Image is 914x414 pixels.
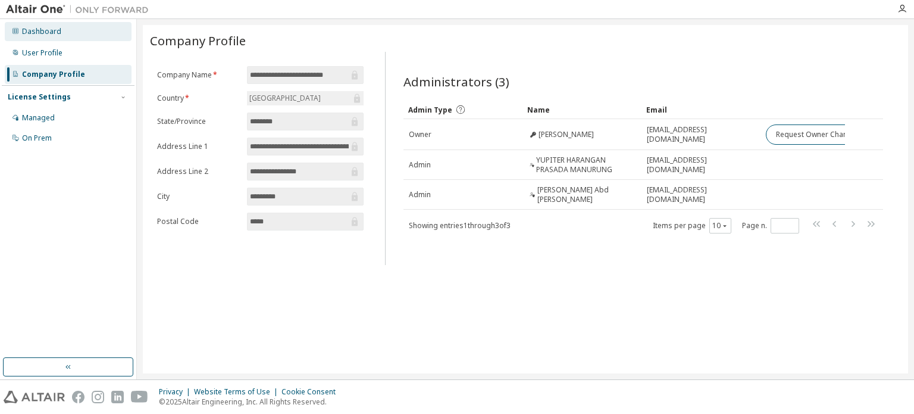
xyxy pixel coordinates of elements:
div: [GEOGRAPHIC_DATA] [247,91,364,105]
img: instagram.svg [92,391,104,403]
p: © 2025 Altair Engineering, Inc. All Rights Reserved. [159,397,343,407]
span: Admin [409,190,431,200]
span: Admin Type [408,105,452,115]
label: Address Line 2 [157,167,240,176]
label: Postal Code [157,217,240,226]
div: Cookie Consent [281,387,343,397]
span: Showing entries 1 through 3 of 3 [409,220,511,231]
span: [EMAIL_ADDRESS][DOMAIN_NAME] [647,125,755,144]
label: Company Name [157,70,240,80]
img: altair_logo.svg [4,391,65,403]
div: [GEOGRAPHIC_DATA] [248,92,323,105]
div: Privacy [159,387,194,397]
span: [EMAIL_ADDRESS][DOMAIN_NAME] [647,155,755,175]
span: Page n. [742,218,799,234]
span: Administrators (3) [403,73,509,90]
label: State/Province [157,117,240,126]
span: Admin [409,160,431,170]
div: Company Profile [22,70,85,79]
span: [PERSON_NAME] [539,130,594,139]
img: Altair One [6,4,155,15]
div: Dashboard [22,27,61,36]
span: Company Profile [150,32,246,49]
button: Request Owner Change [766,124,866,145]
div: Website Terms of Use [194,387,281,397]
span: [PERSON_NAME] Abd [PERSON_NAME] [537,185,637,204]
img: linkedin.svg [111,391,124,403]
img: youtube.svg [131,391,148,403]
img: facebook.svg [72,391,84,403]
span: [EMAIL_ADDRESS][DOMAIN_NAME] [647,185,755,204]
span: Items per page [653,218,731,234]
label: Address Line 1 [157,142,240,151]
div: Name [527,100,637,119]
button: 10 [712,221,728,231]
label: City [157,192,240,201]
div: On Prem [22,133,52,143]
div: Managed [22,113,55,123]
div: License Settings [8,92,71,102]
div: User Profile [22,48,62,58]
span: YUPITER HARANGAN PRASADA MANURUNG [536,155,636,175]
span: Owner [409,130,431,139]
label: Country [157,94,240,103]
div: Email [646,100,756,119]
